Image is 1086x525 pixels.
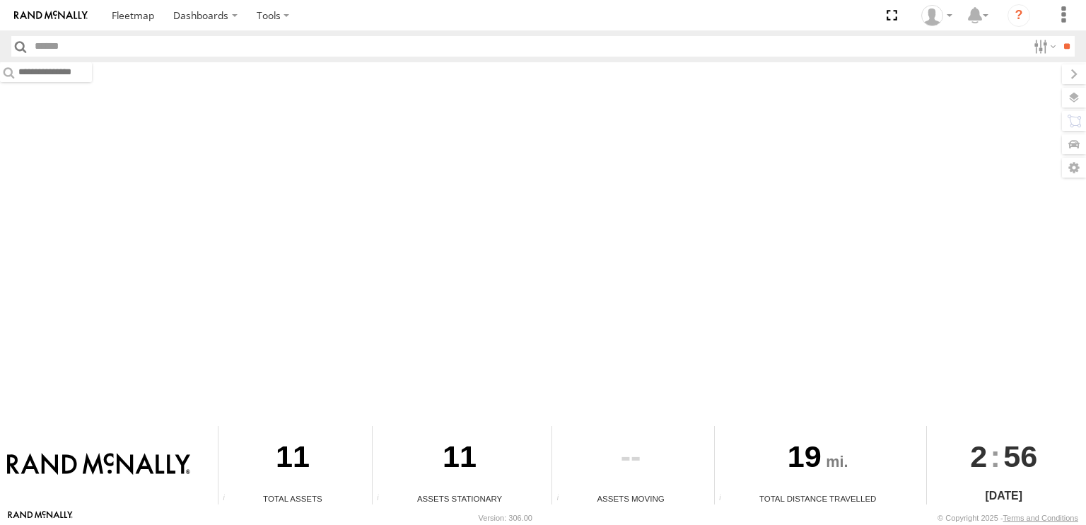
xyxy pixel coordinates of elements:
[927,487,1081,504] div: [DATE]
[552,494,573,504] div: Total number of assets current in transit.
[715,426,921,492] div: 19
[1028,36,1058,57] label: Search Filter Options
[715,494,736,504] div: Total distance travelled by all assets within specified date range and applied filters
[7,453,190,477] img: Rand McNally
[373,492,547,504] div: Assets Stationary
[373,494,394,504] div: Total number of assets current stationary.
[14,11,88,21] img: rand-logo.svg
[218,492,367,504] div: Total Assets
[1008,4,1030,27] i: ?
[938,514,1078,522] div: © Copyright 2025 -
[552,492,708,504] div: Assets Moving
[927,426,1081,487] div: :
[218,494,240,504] div: Total number of Enabled Assets
[218,426,367,492] div: 11
[1003,426,1037,487] span: 56
[1003,514,1078,522] a: Terms and Conditions
[1062,158,1086,178] label: Map Settings
[373,426,547,492] div: 11
[8,511,73,525] a: Visit our Website
[715,492,921,504] div: Total Distance Travelled
[479,514,532,522] div: Version: 306.00
[970,426,987,487] span: 2
[916,5,957,26] div: Valeo Dash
